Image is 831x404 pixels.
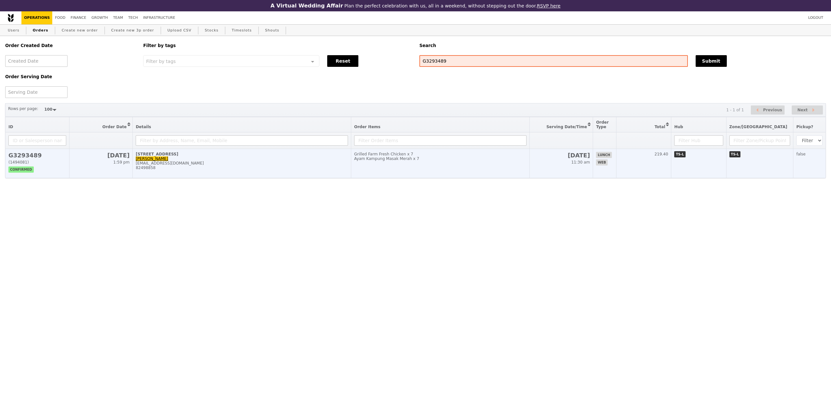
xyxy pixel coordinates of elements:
a: RSVP here [537,3,561,8]
img: Grain logo [8,14,14,22]
a: Upload CSV [165,25,194,36]
input: Filter Hub [674,135,723,146]
input: Filter Order Items [354,135,527,146]
a: Logout [806,11,826,24]
span: Zone/[GEOGRAPHIC_DATA] [729,125,788,129]
a: Create new order [59,25,101,36]
div: Grilled Farm Fresh Chicken x 7 [354,152,527,156]
div: [STREET_ADDRESS] [136,152,348,156]
span: Next [797,106,808,114]
input: Filter Zone/Pickup Point [729,135,790,146]
a: Food [52,11,68,24]
span: false [796,152,806,156]
a: Stocks [202,25,221,36]
a: Shouts [263,25,282,36]
a: Tech [126,11,141,24]
a: [PERSON_NAME] [136,156,168,161]
h2: G3293489 [8,152,66,159]
span: Filter by tags [146,58,176,64]
span: confirmed [8,166,34,173]
input: Search any field [419,55,688,67]
a: Growth [89,11,111,24]
a: Create new 3p order [109,25,157,36]
span: Hub [674,125,683,129]
button: Next [792,105,823,115]
h5: Order Serving Date [5,74,135,79]
span: 219.40 [654,152,668,156]
div: (1494081) [8,160,66,165]
a: Finance [68,11,89,24]
span: Details [136,125,151,129]
a: Users [5,25,22,36]
h5: Search [419,43,826,48]
span: web [596,159,607,165]
button: Submit [696,55,727,67]
span: 1:59 pm [113,160,130,165]
div: Plan the perfect celebration with us, all in a weekend, without stepping out the door. [229,3,602,9]
h5: Filter by tags [143,43,412,48]
input: ID or Salesperson name [8,135,66,146]
h2: [DATE] [72,152,130,159]
span: TS-L [729,151,741,157]
div: 82498858 [136,165,348,170]
span: TS-L [674,151,686,157]
span: Order Type [596,120,609,129]
span: Previous [763,106,782,114]
div: [EMAIL_ADDRESS][DOMAIN_NAME] [136,161,348,165]
a: Orders [30,25,51,36]
label: Rows per page: [8,105,38,112]
span: Order Items [354,125,380,129]
div: 1 - 1 of 1 [726,108,744,112]
span: ID [8,125,13,129]
h2: [DATE] [533,152,590,159]
input: Created Date [5,55,68,67]
input: Serving Date [5,86,68,98]
h5: Order Created Date [5,43,135,48]
span: Pickup? [796,125,813,129]
input: Filter by Address, Name, Email, Mobile [136,135,348,146]
button: Reset [327,55,358,67]
span: lunch [596,152,612,158]
a: Team [110,11,126,24]
a: Infrastructure [141,11,178,24]
span: 11:30 am [571,160,590,165]
button: Previous [751,105,785,115]
a: Timeslots [229,25,254,36]
div: Ayam Kampung Masak Merah x 7 [354,156,527,161]
a: Operations [21,11,52,24]
h3: A Virtual Wedding Affair [270,3,343,9]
